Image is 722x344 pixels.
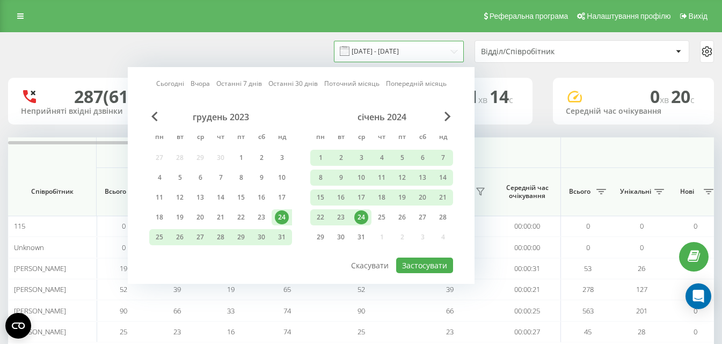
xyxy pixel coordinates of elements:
div: 19 [395,191,409,204]
td: 00:00:27 [494,321,561,342]
div: пн 18 груд 2023 р. [149,209,170,225]
span: 90 [120,306,127,316]
div: 14 [214,191,228,204]
div: ср 10 січ 2024 р. [351,170,371,186]
abbr: субота [253,130,269,146]
div: 31 [354,230,368,244]
div: 7 [436,151,450,165]
div: пт 29 груд 2023 р. [231,229,251,245]
abbr: вівторок [172,130,188,146]
div: пт 22 груд 2023 р. [231,209,251,225]
div: 29 [234,230,248,244]
div: пн 15 січ 2024 р. [310,189,331,206]
div: сб 30 груд 2023 р. [251,229,272,245]
a: Попередній місяць [386,78,447,89]
span: 66 [173,306,181,316]
div: 18 [375,191,389,204]
div: нд 21 січ 2024 р. [433,189,453,206]
div: пн 11 груд 2023 р. [149,189,170,206]
div: Відділ/Співробітник [481,47,609,56]
div: сб 9 груд 2023 р. [251,170,272,186]
div: пн 4 груд 2023 р. [149,170,170,186]
span: 23 [446,327,454,336]
span: 66 [446,306,454,316]
span: 0 [650,85,671,108]
span: 0 [122,243,126,252]
div: Open Intercom Messenger [685,283,711,309]
span: 0 [586,221,590,231]
div: чт 18 січ 2024 р. [371,189,392,206]
div: чт 28 груд 2023 р. [210,229,231,245]
div: 8 [313,171,327,185]
div: чт 4 січ 2024 р. [371,150,392,166]
div: сб 20 січ 2024 р. [412,189,433,206]
div: 2 [254,151,268,165]
div: 5 [173,171,187,185]
div: нд 7 січ 2024 р. [433,150,453,166]
div: 16 [254,191,268,204]
div: 30 [334,230,348,244]
div: 25 [152,230,166,244]
div: ср 24 січ 2024 р. [351,209,371,225]
div: 23 [334,210,348,224]
span: 1 [469,85,490,108]
span: 25 [120,327,127,336]
div: 3 [354,151,368,165]
span: 52 [120,284,127,294]
div: 4 [152,171,166,185]
span: 563 [582,306,594,316]
span: Налаштування профілю [587,12,670,20]
span: Вихід [689,12,708,20]
div: 6 [193,171,207,185]
div: 20 [193,210,207,224]
div: 18 [152,210,166,224]
div: вт 12 груд 2023 р. [170,189,190,206]
a: Останні 30 днів [268,78,318,89]
span: 0 [694,306,697,316]
div: грудень 2023 [149,112,292,122]
div: нд 24 груд 2023 р. [272,209,292,225]
div: 4 [375,151,389,165]
span: Реферальна програма [490,12,568,20]
div: чт 11 січ 2024 р. [371,170,392,186]
span: 0 [586,243,590,252]
span: c [690,94,695,106]
div: 13 [193,191,207,204]
div: 12 [173,191,187,204]
div: нд 31 груд 2023 р. [272,229,292,245]
span: [PERSON_NAME] [14,327,66,336]
div: ср 17 січ 2024 р. [351,189,371,206]
div: вт 16 січ 2024 р. [331,189,351,206]
span: Всього [102,187,129,196]
span: Унікальні [620,187,651,196]
td: 00:00:25 [494,300,561,321]
div: 17 [275,191,289,204]
span: Previous Month [151,112,158,121]
span: Вхідні дзвінки [125,148,533,157]
abbr: понеділок [312,130,329,146]
span: 33 [227,306,235,316]
span: 26 [638,264,645,273]
div: вт 9 січ 2024 р. [331,170,351,186]
div: пн 25 груд 2023 р. [149,229,170,245]
span: 20 [671,85,695,108]
a: Вчора [191,78,210,89]
div: 28 [436,210,450,224]
span: 19 [120,264,127,273]
div: вт 2 січ 2024 р. [331,150,351,166]
span: 74 [283,327,291,336]
div: 3 [275,151,289,165]
div: пт 1 груд 2023 р. [231,150,251,166]
span: 16 [227,327,235,336]
div: пн 29 січ 2024 р. [310,229,331,245]
span: 0 [694,221,697,231]
div: сб 27 січ 2024 р. [412,209,433,225]
div: пн 22 січ 2024 р. [310,209,331,225]
div: 10 [275,171,289,185]
span: 0 [640,221,644,231]
div: 12 [395,171,409,185]
div: чт 25 січ 2024 р. [371,209,392,225]
span: 19 [227,284,235,294]
a: Поточний місяць [324,78,380,89]
div: 31 [275,230,289,244]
